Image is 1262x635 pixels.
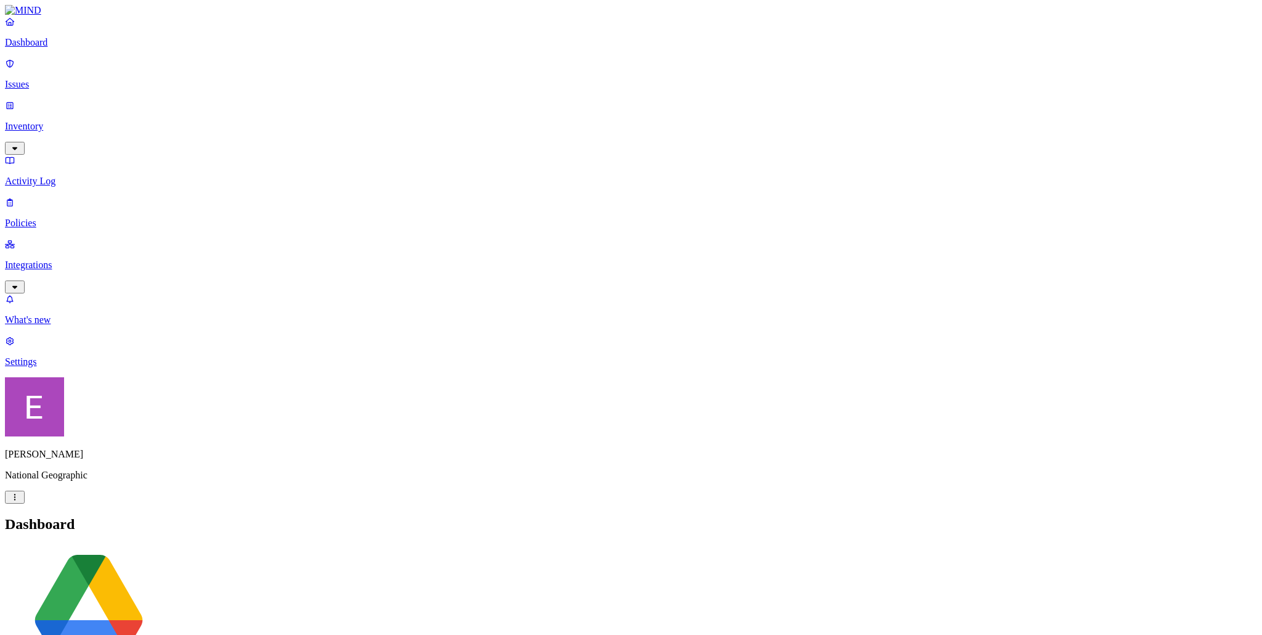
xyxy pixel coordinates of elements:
[5,449,1257,460] p: [PERSON_NAME]
[5,218,1257,229] p: Policies
[5,314,1257,326] p: What's new
[5,516,1257,533] h2: Dashboard
[5,79,1257,90] p: Issues
[5,377,64,436] img: Eran Barak
[5,37,1257,48] p: Dashboard
[5,197,1257,229] a: Policies
[5,58,1257,90] a: Issues
[5,121,1257,132] p: Inventory
[5,16,1257,48] a: Dashboard
[5,100,1257,153] a: Inventory
[5,176,1257,187] p: Activity Log
[5,5,1257,16] a: MIND
[5,356,1257,367] p: Settings
[5,335,1257,367] a: Settings
[5,293,1257,326] a: What's new
[5,5,41,16] img: MIND
[5,239,1257,292] a: Integrations
[5,155,1257,187] a: Activity Log
[5,260,1257,271] p: Integrations
[5,470,1257,481] p: National Geographic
